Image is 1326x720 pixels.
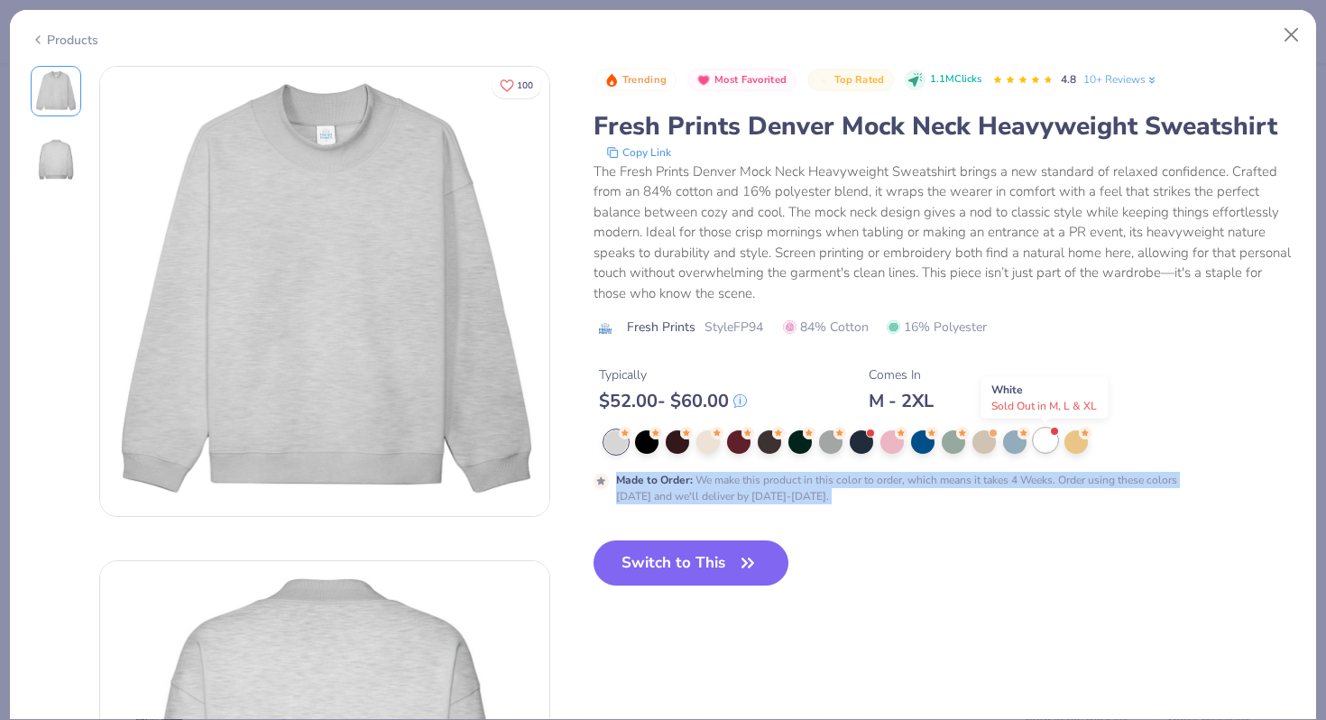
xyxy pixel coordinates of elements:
span: Fresh Prints [627,318,695,337]
img: Front [100,67,549,516]
button: Close [1275,18,1309,52]
img: Trending sort [604,73,619,88]
img: brand logo [594,321,618,336]
button: Switch to This [594,540,789,586]
div: $ 52.00 - $ 60.00 [599,390,747,412]
span: Style FP94 [704,318,763,337]
div: Comes In [869,365,934,384]
span: Sold Out in M, L & XL [991,399,1097,413]
button: Badge Button [807,69,894,92]
span: 16% Polyester [887,318,987,337]
span: 100 [517,81,533,90]
img: Front [34,69,78,113]
button: Like [492,72,541,98]
img: Most Favorited sort [696,73,711,88]
div: M - 2XL [869,390,934,412]
span: Trending [622,75,667,85]
img: Top Rated sort [816,73,831,88]
div: Fresh Prints Denver Mock Neck Heavyweight Sweatshirt [594,109,1296,143]
span: Most Favorited [714,75,787,85]
button: Badge Button [595,69,677,92]
div: The Fresh Prints Denver Mock Neck Heavyweight Sweatshirt brings a new standard of relaxed confide... [594,162,1296,304]
button: copy to clipboard [601,143,677,162]
button: Badge Button [687,69,797,92]
img: Back [34,138,78,181]
a: 10+ Reviews [1083,71,1158,88]
span: 84% Cotton [783,318,869,337]
span: Top Rated [834,75,885,85]
strong: Made to Order : [616,473,693,487]
div: We make this product in this color to order, which means it takes 4 Weeks. Order using these colo... [616,472,1212,504]
div: Products [31,31,98,50]
div: White [981,377,1109,419]
span: 4.8 [1061,72,1076,87]
div: 4.8 Stars [992,66,1054,95]
div: Typically [599,365,747,384]
span: 1.1M Clicks [930,72,981,88]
